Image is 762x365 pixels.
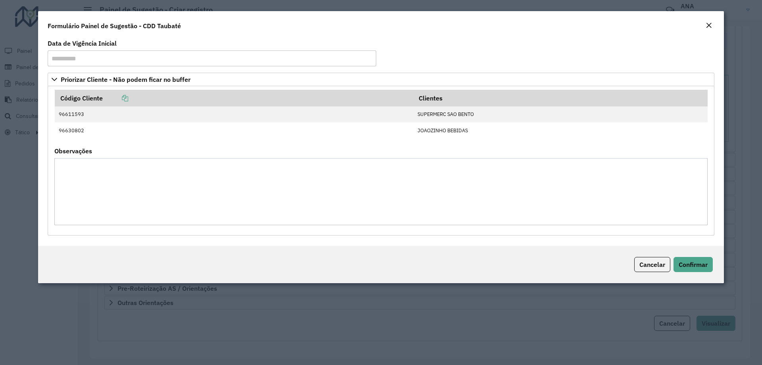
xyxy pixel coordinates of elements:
th: Código Cliente [55,90,414,106]
span: Confirmar [679,261,708,268]
button: Confirmar [673,257,713,272]
td: SUPERMERC SAO BENTO [414,106,708,122]
th: Clientes [414,90,708,106]
em: Fechar [706,22,712,29]
label: Observações [54,146,92,156]
label: Data de Vigência Inicial [48,39,117,48]
span: Cancelar [639,261,665,268]
a: Priorizar Cliente - Não podem ficar no buffer [48,73,714,86]
td: 96630802 [55,122,414,138]
button: Cancelar [634,257,670,272]
div: Priorizar Cliente - Não podem ficar no buffer [48,86,714,236]
a: Copiar [103,94,128,102]
span: Priorizar Cliente - Não podem ficar no buffer [61,76,190,83]
td: JOAOZINHO BEBIDAS [414,122,708,138]
button: Close [703,21,714,31]
td: 96611593 [55,106,414,122]
h4: Formulário Painel de Sugestão - CDD Taubaté [48,21,181,31]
